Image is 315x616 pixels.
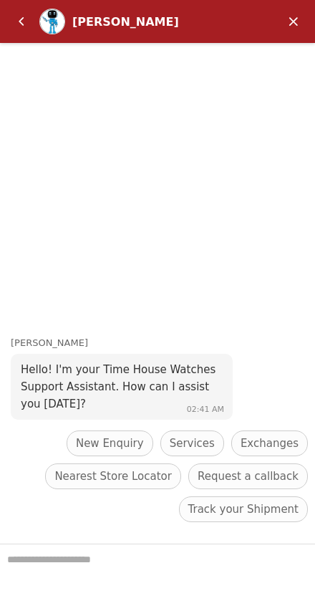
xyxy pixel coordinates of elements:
span: Nearest Store Locator [54,468,172,485]
div: Track your Shipment [179,496,308,522]
div: Exchanges [231,430,308,456]
div: New Enquiry [67,430,153,456]
span: Exchanges [241,435,299,452]
em: Back [7,7,36,36]
span: 02:41 AM [187,405,224,414]
div: Services [160,430,224,456]
span: Track your Shipment [188,501,299,518]
img: Profile picture of Zoe [40,9,64,34]
span: Services [170,435,215,452]
div: Request a callback [188,463,308,489]
div: Nearest Store Locator [45,463,181,489]
span: Hello! I'm your Time House Watches Support Assistant. How can I assist you [DATE]? [21,363,215,410]
div: [PERSON_NAME] [72,15,223,29]
span: New Enquiry [76,435,144,452]
div: [PERSON_NAME] [11,336,315,351]
em: Minimize [279,7,308,36]
span: Request a callback [198,468,299,485]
